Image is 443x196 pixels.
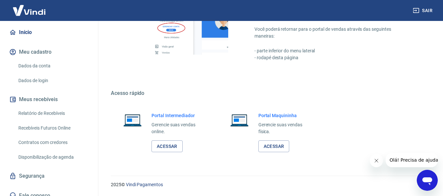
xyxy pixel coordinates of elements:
h5: Acesso rápido [111,90,427,97]
button: Meu cadastro [8,45,90,59]
p: 2025 © [111,181,427,188]
a: Acessar [151,140,183,152]
h6: Portal Maquininha [258,112,313,119]
p: - rodapé desta página [254,54,412,61]
iframe: Mensagem da empresa [386,153,438,167]
h6: Portal Intermediador [151,112,206,119]
a: Relatório de Recebíveis [16,107,90,120]
button: Meus recebíveis [8,92,90,107]
img: Imagem de um notebook aberto [226,112,253,128]
a: Início [8,25,90,40]
img: Imagem de um notebook aberto [119,112,146,128]
a: Contratos com credores [16,136,90,149]
a: Dados de login [16,74,90,87]
a: Recebíveis Futuros Online [16,121,90,135]
p: - parte inferior do menu lateral [254,47,412,54]
a: Vindi Pagamentos [126,182,163,187]
p: Gerencie suas vendas física. [258,121,313,135]
a: Acessar [258,140,290,152]
iframe: Botão para abrir a janela de mensagens [417,170,438,191]
button: Sair [412,5,435,17]
a: Segurança [8,169,90,183]
span: Olá! Precisa de ajuda? [4,5,55,10]
iframe: Fechar mensagem [370,154,383,167]
p: Gerencie suas vendas online. [151,121,206,135]
a: Dados da conta [16,59,90,73]
p: Você poderá retornar para o portal de vendas através das seguintes maneiras: [254,26,412,40]
a: Disponibilização de agenda [16,151,90,164]
img: Vindi [8,0,50,20]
